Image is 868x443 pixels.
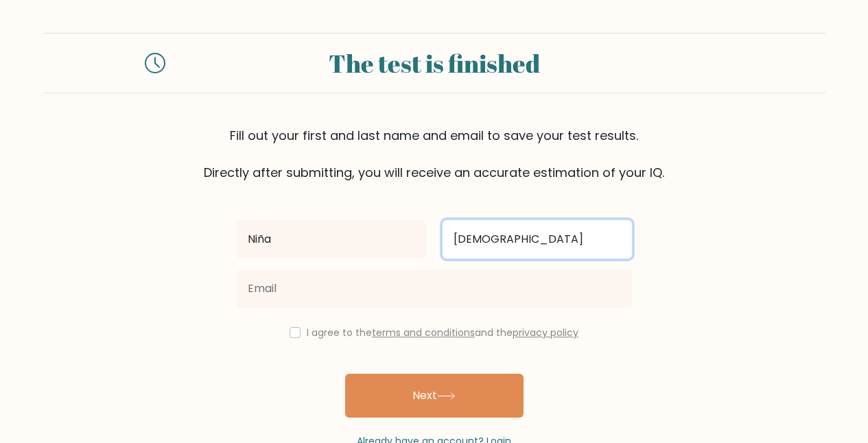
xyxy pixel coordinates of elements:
input: Email [237,270,632,308]
div: Fill out your first and last name and email to save your test results. Directly after submitting,... [43,126,825,182]
label: I agree to the and the [307,326,578,339]
a: terms and conditions [372,326,475,339]
button: Next [345,374,524,418]
input: Last name [443,220,632,259]
div: The test is finished [182,45,687,82]
a: privacy policy [513,326,578,339]
input: First name [237,220,426,259]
